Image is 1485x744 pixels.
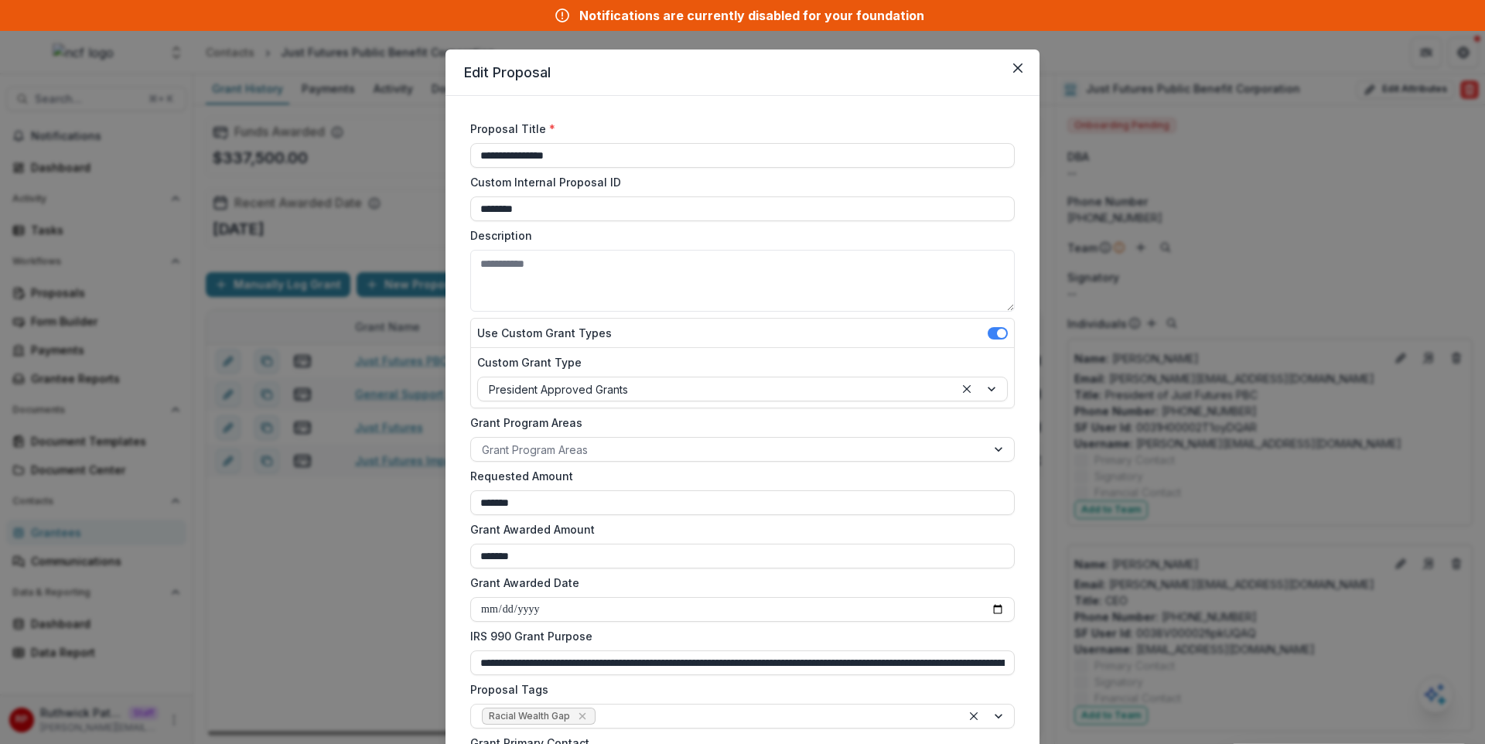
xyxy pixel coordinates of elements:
label: Grant Awarded Date [470,575,1005,591]
label: Grant Awarded Amount [470,521,1005,538]
label: Custom Internal Proposal ID [470,174,1005,190]
div: Clear selected options [958,380,976,398]
label: IRS 990 Grant Purpose [470,628,1005,644]
div: Clear selected options [964,707,983,725]
label: Proposal Title [470,121,1005,137]
div: Notifications are currently disabled for your foundation [579,6,924,25]
header: Edit Proposal [445,49,1039,96]
label: Proposal Tags [470,681,1005,698]
span: Racial Wealth Gap [489,711,570,722]
label: Use Custom Grant Types [477,325,612,341]
button: Close [1005,56,1030,80]
label: Description [470,227,1005,244]
label: Requested Amount [470,468,1005,484]
div: Remove Racial Wealth Gap [575,708,590,724]
label: Grant Program Areas [470,415,1005,431]
label: Custom Grant Type [477,354,999,370]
